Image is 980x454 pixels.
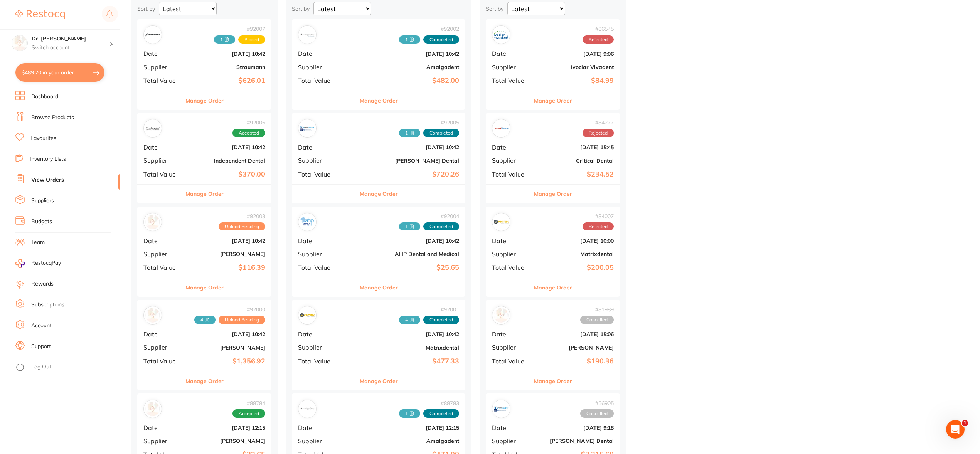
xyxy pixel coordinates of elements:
img: Matrixdental [494,215,509,229]
b: $482.00 [356,77,459,85]
iframe: Intercom live chat [946,420,965,439]
span: # 81989 [580,306,614,313]
span: # 88783 [399,400,459,406]
a: Budgets [31,218,52,225]
span: Date [298,144,350,151]
button: Manage Order [185,185,224,203]
a: Log Out [31,363,51,371]
span: # 56905 [580,400,614,406]
span: Date [492,50,530,57]
b: $116.39 [188,264,265,272]
div: Adam Dental#92003Upload PendingDate[DATE] 10:42Supplier[PERSON_NAME]Total Value$116.39Manage Order [137,207,271,297]
b: $234.52 [537,170,614,178]
span: # 92002 [399,26,459,32]
img: Erskine Dental [300,121,315,136]
b: [PERSON_NAME] [537,345,614,351]
span: Received [214,35,235,44]
span: Completed [423,129,459,137]
div: Henry Schein Halas#920004 Upload PendingDate[DATE] 10:42Supplier[PERSON_NAME]Total Value$1,356.92... [137,300,271,390]
span: Cancelled [580,316,614,324]
button: $489.20 in your order [15,63,104,82]
b: $370.00 [188,170,265,178]
b: [DATE] 10:42 [188,238,265,244]
span: # 84007 [583,213,614,219]
b: [DATE] 10:42 [356,331,459,337]
span: Received [194,316,216,324]
span: Supplier [492,251,530,257]
a: Account [31,322,52,330]
a: Subscriptions [31,301,64,309]
b: $1,356.92 [188,357,265,365]
span: Supplier [143,157,182,164]
span: Received [399,316,420,324]
img: Adam Dental [494,308,509,323]
b: [PERSON_NAME] [188,345,265,351]
b: Matrixdental [537,251,614,257]
span: 1 [962,420,968,426]
span: Supplier [143,251,182,257]
b: $84.99 [537,77,614,85]
p: Switch account [32,44,109,52]
span: Accepted [232,409,265,418]
span: Date [143,237,182,244]
span: Total Value [143,171,182,178]
img: Independent Dental [145,121,160,136]
div: Straumann#920071 PlacedDate[DATE] 10:42SupplierStraumannTotal Value$626.01Manage Order [137,19,271,110]
span: Cancelled [580,409,614,418]
span: Date [298,237,350,244]
span: Rejected [583,222,614,231]
span: Rejected [583,35,614,44]
b: Ivoclar Vivadent [537,64,614,70]
span: Upload Pending [219,316,265,324]
b: $200.05 [537,264,614,272]
h4: Dr. Kim Carr [32,35,109,43]
b: [DATE] 10:42 [188,144,265,150]
span: Completed [423,316,459,324]
span: Supplier [298,157,350,164]
b: [DATE] 12:15 [356,425,459,431]
img: Matrixdental [300,308,315,323]
span: Date [492,237,530,244]
span: Total Value [492,358,530,365]
span: Date [298,50,350,57]
img: Adam Dental [145,215,160,229]
a: Team [31,239,45,246]
span: Date [143,331,182,338]
span: # 88784 [232,400,265,406]
span: Total Value [298,358,350,365]
span: Date [492,144,530,151]
span: Date [143,50,182,57]
span: Date [492,331,530,338]
span: Received [399,35,420,44]
img: Dr. Kim Carr [12,35,27,51]
span: Supplier [143,64,182,71]
img: Adam Dental [145,402,160,416]
button: Manage Order [185,278,224,297]
span: Total Value [492,264,530,271]
img: Restocq Logo [15,10,65,19]
b: $477.33 [356,357,459,365]
span: Completed [423,409,459,418]
span: # 92003 [219,213,265,219]
img: AHP Dental and Medical [300,215,315,229]
span: # 92007 [214,26,265,32]
b: Amalgadent [356,64,459,70]
span: Supplier [492,64,530,71]
b: [DATE] 10:42 [356,144,459,150]
a: Favourites [30,135,56,142]
b: [DATE] 12:15 [188,425,265,431]
img: Amalgadent [300,402,315,416]
span: Total Value [143,77,182,84]
span: Supplier [492,157,530,164]
a: Dashboard [31,93,58,101]
button: Log Out [15,361,118,373]
b: [PERSON_NAME] [188,438,265,444]
img: Critical Dental [494,121,509,136]
span: Date [298,424,350,431]
b: [DATE] 15:45 [537,144,614,150]
span: Upload Pending [219,222,265,231]
a: Inventory Lists [30,155,66,163]
b: $190.36 [537,357,614,365]
span: Supplier [492,437,530,444]
button: Manage Order [185,372,224,390]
